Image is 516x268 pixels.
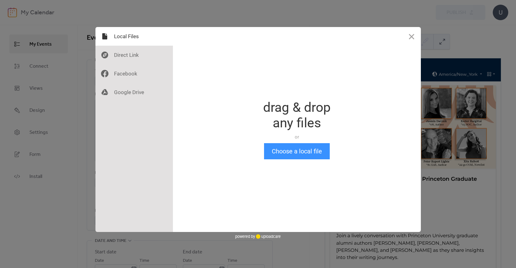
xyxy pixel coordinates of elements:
button: Close [402,27,421,46]
div: or [263,134,331,140]
div: Facebook [95,64,173,83]
button: Choose a local file [264,143,330,159]
div: powered by [235,232,281,241]
div: drag & drop any files [263,100,331,131]
div: Direct Link [95,46,173,64]
div: Local Files [95,27,173,46]
div: Google Drive [95,83,173,102]
a: uploadcare [255,234,281,239]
